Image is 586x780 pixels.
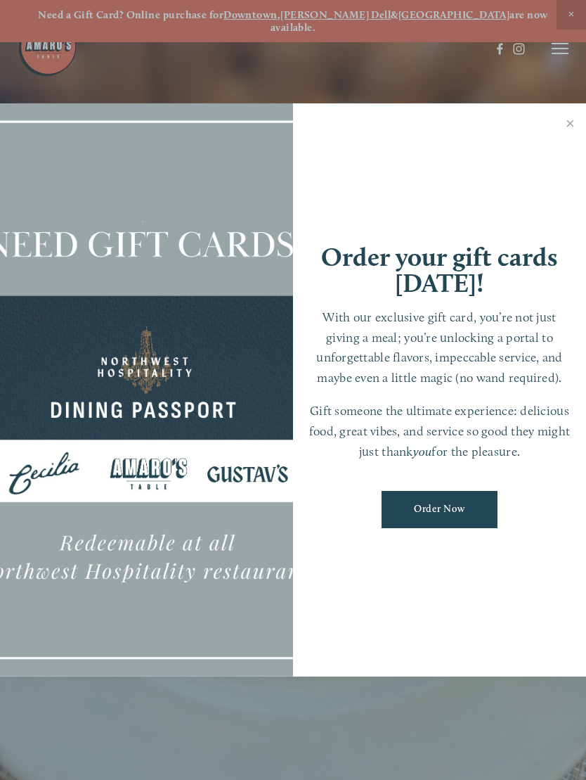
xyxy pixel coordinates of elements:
[307,401,572,461] p: Gift someone the ultimate experience: delicious food, great vibes, and service so good they might...
[382,491,498,528] a: Order Now
[307,244,572,296] h1: Order your gift cards [DATE]!
[556,106,584,145] a: Close
[307,307,572,388] p: With our exclusive gift card, you’re not just giving a meal; you’re unlocking a portal to unforge...
[413,444,432,459] em: you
